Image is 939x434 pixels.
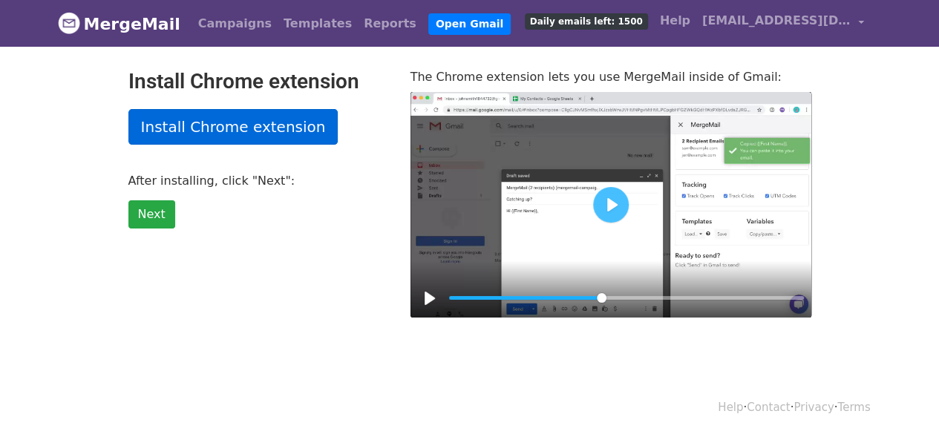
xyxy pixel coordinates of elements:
a: Reports [358,9,422,39]
p: The Chrome extension lets you use MergeMail inside of Gmail: [410,69,811,85]
a: Next [128,200,175,228]
button: Play [593,187,629,223]
span: Daily emails left: 1500 [525,13,648,30]
a: Daily emails left: 1500 [519,6,654,36]
a: MergeMail [58,8,180,39]
a: Help [654,6,696,36]
button: Play [418,286,442,310]
a: Privacy [794,401,834,414]
span: [EMAIL_ADDRESS][DOMAIN_NAME] [702,12,851,30]
a: Help [718,401,743,414]
p: After installing, click "Next": [128,173,388,188]
a: Open Gmail [428,13,511,35]
h2: Install Chrome extension [128,69,388,94]
a: [EMAIL_ADDRESS][DOMAIN_NAME] [696,6,870,41]
a: Campaigns [192,9,278,39]
iframe: Chat Widget [865,363,939,434]
a: Terms [837,401,870,414]
img: MergeMail logo [58,12,80,34]
a: Templates [278,9,358,39]
a: Contact [747,401,790,414]
a: Install Chrome extension [128,109,338,145]
input: Seek [449,291,804,305]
